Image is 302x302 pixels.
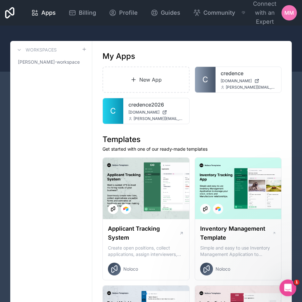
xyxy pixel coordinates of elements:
h1: Applicant Tracking System [108,224,179,242]
span: MM [284,9,294,17]
a: Guides [145,6,185,20]
h1: Inventory Management Template [200,224,272,242]
a: credence [221,69,276,77]
img: Airtable Logo [216,206,221,211]
span: Noloco [216,266,230,272]
span: Profile [119,8,138,17]
iframe: Intercom live chat [280,280,297,297]
a: credence2026 [128,101,184,108]
a: Workspaces [15,46,57,54]
a: Community [188,6,240,20]
a: New App [102,67,190,93]
a: [PERSON_NAME]-workspace [15,56,87,68]
img: Airtable Logo [123,206,128,211]
span: C [202,75,208,85]
a: [DOMAIN_NAME] [221,78,276,83]
span: C [110,106,116,116]
a: C [103,98,123,124]
span: [PERSON_NAME][EMAIL_ADDRESS][DOMAIN_NAME] [226,85,276,90]
a: Profile [104,6,143,20]
span: [DOMAIN_NAME] [128,110,159,115]
span: [PERSON_NAME]-workspace [18,59,80,65]
p: Create open positions, collect applications, assign interviewers, centralise candidate feedback a... [108,245,184,258]
span: Apps [41,8,56,17]
h1: My Apps [102,51,135,61]
a: Apps [26,6,61,20]
span: 1 [294,280,300,285]
span: Billing [79,8,96,17]
p: Get started with one of our ready-made templates [102,146,282,152]
a: C [195,67,216,92]
a: Billing [63,6,101,20]
h1: Templates [102,134,282,145]
span: [PERSON_NAME][EMAIL_ADDRESS][DOMAIN_NAME] [134,116,184,121]
span: Noloco [123,266,138,272]
h3: Workspaces [26,47,57,53]
span: Community [203,8,235,17]
a: [DOMAIN_NAME] [128,110,184,115]
span: [DOMAIN_NAME] [221,78,252,83]
span: Guides [161,8,180,17]
p: Simple and easy to use Inventory Management Application to manage your stock, orders and Manufact... [200,245,276,258]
